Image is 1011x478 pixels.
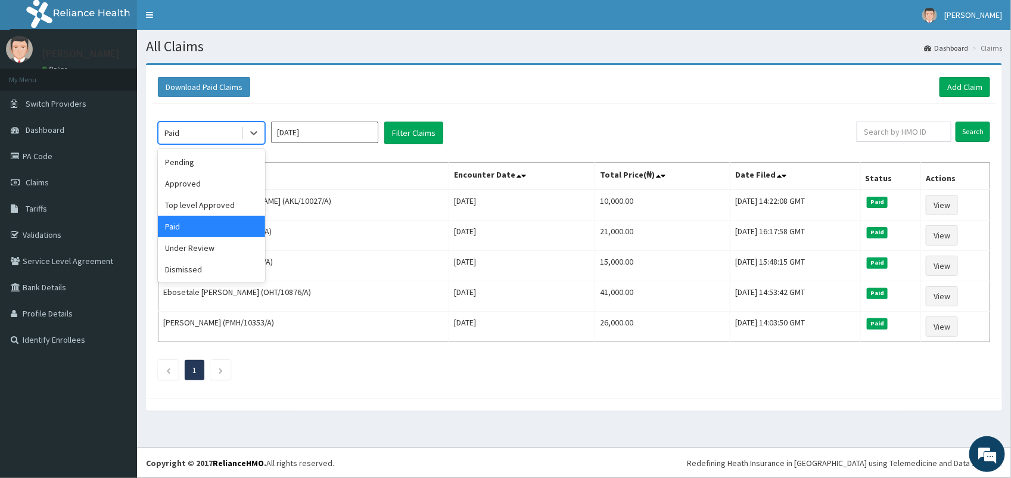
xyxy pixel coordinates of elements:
button: Filter Claims [384,122,443,144]
a: View [926,286,958,306]
td: [DATE] [449,251,595,281]
td: [DATE] [449,221,595,251]
th: Name [158,163,449,190]
span: Switch Providers [26,98,86,109]
td: [DATE] [449,281,595,312]
a: View [926,316,958,337]
td: 41,000.00 [595,281,730,312]
footer: All rights reserved. [137,448,1011,478]
textarea: Type your message and hit 'Enter' [6,325,227,367]
a: Add Claim [940,77,990,97]
div: Top level Approved [158,194,265,216]
button: Download Paid Claims [158,77,250,97]
a: View [926,195,958,215]
td: [DATE] 16:17:58 GMT [730,221,861,251]
div: Paid [158,216,265,237]
span: Claims [26,177,49,188]
td: [PERSON_NAME] (OHT/10787/A) [158,251,449,281]
a: Next page [218,365,223,375]
td: [PERSON_NAME] (GFL/10015/A) [158,221,449,251]
a: Page 1 is your current page [192,365,197,375]
td: 21,000.00 [595,221,730,251]
td: [DATE] [449,190,595,221]
img: User Image [6,36,33,63]
div: Chat with us now [62,67,200,82]
div: Minimize live chat window [195,6,224,35]
span: We're online! [69,150,164,271]
strong: Copyright © 2017 . [146,458,266,468]
span: Paid [867,227,888,238]
p: [PERSON_NAME] [42,48,120,59]
span: Dashboard [26,125,64,135]
a: View [926,256,958,276]
span: Paid [867,318,888,329]
div: Redefining Heath Insurance in [GEOGRAPHIC_DATA] using Telemedicine and Data Science! [687,457,1002,469]
div: Paid [164,127,179,139]
td: Ebosetale [PERSON_NAME] (OHT/10876/A) [158,281,449,312]
img: User Image [922,8,937,23]
td: [DATE] 14:03:50 GMT [730,312,861,342]
td: 15,000.00 [595,251,730,281]
td: [DATE] [449,312,595,342]
a: Online [42,65,70,73]
td: 10,000.00 [595,190,730,221]
div: Approved [158,173,265,194]
a: Dashboard [924,43,968,53]
td: [PERSON_NAME] [PERSON_NAME] (AKL/10027/A) [158,190,449,221]
a: View [926,225,958,246]
th: Total Price(₦) [595,163,730,190]
th: Status [860,163,920,190]
input: Select Month and Year [271,122,378,143]
span: Paid [867,197,888,207]
li: Claims [969,43,1002,53]
td: [PERSON_NAME] (PMH/10353/A) [158,312,449,342]
td: 26,000.00 [595,312,730,342]
td: [DATE] 14:22:08 GMT [730,190,861,221]
td: [DATE] 15:48:15 GMT [730,251,861,281]
span: Paid [867,288,888,299]
th: Encounter Date [449,163,595,190]
th: Date Filed [730,163,861,190]
img: d_794563401_company_1708531726252_794563401 [22,60,48,89]
th: Actions [921,163,990,190]
h1: All Claims [146,39,1002,54]
span: Paid [867,257,888,268]
div: Dismissed [158,259,265,280]
input: Search by HMO ID [857,122,951,142]
div: Under Review [158,237,265,259]
td: [DATE] 14:53:42 GMT [730,281,861,312]
a: Previous page [166,365,171,375]
span: Tariffs [26,203,47,214]
div: Pending [158,151,265,173]
a: RelianceHMO [213,458,264,468]
input: Search [956,122,990,142]
span: [PERSON_NAME] [944,10,1002,20]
